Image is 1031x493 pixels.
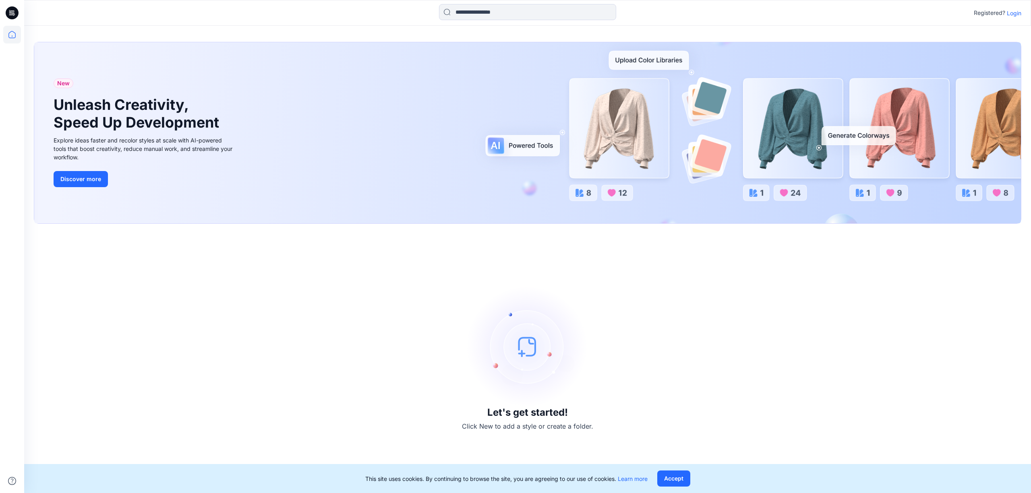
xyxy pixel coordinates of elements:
button: Accept [657,470,690,487]
a: Learn more [618,475,648,482]
img: empty-state-image.svg [467,286,588,407]
a: Discover more [54,171,235,187]
p: Click New to add a style or create a folder. [462,421,593,431]
button: Discover more [54,171,108,187]
span: New [57,78,70,88]
p: This site uses cookies. By continuing to browse the site, you are agreeing to our use of cookies. [365,474,648,483]
h3: Let's get started! [487,407,568,418]
p: Login [1007,9,1021,17]
p: Registered? [974,8,1005,18]
div: Explore ideas faster and recolor styles at scale with AI-powered tools that boost creativity, red... [54,136,235,161]
h1: Unleash Creativity, Speed Up Development [54,96,223,131]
